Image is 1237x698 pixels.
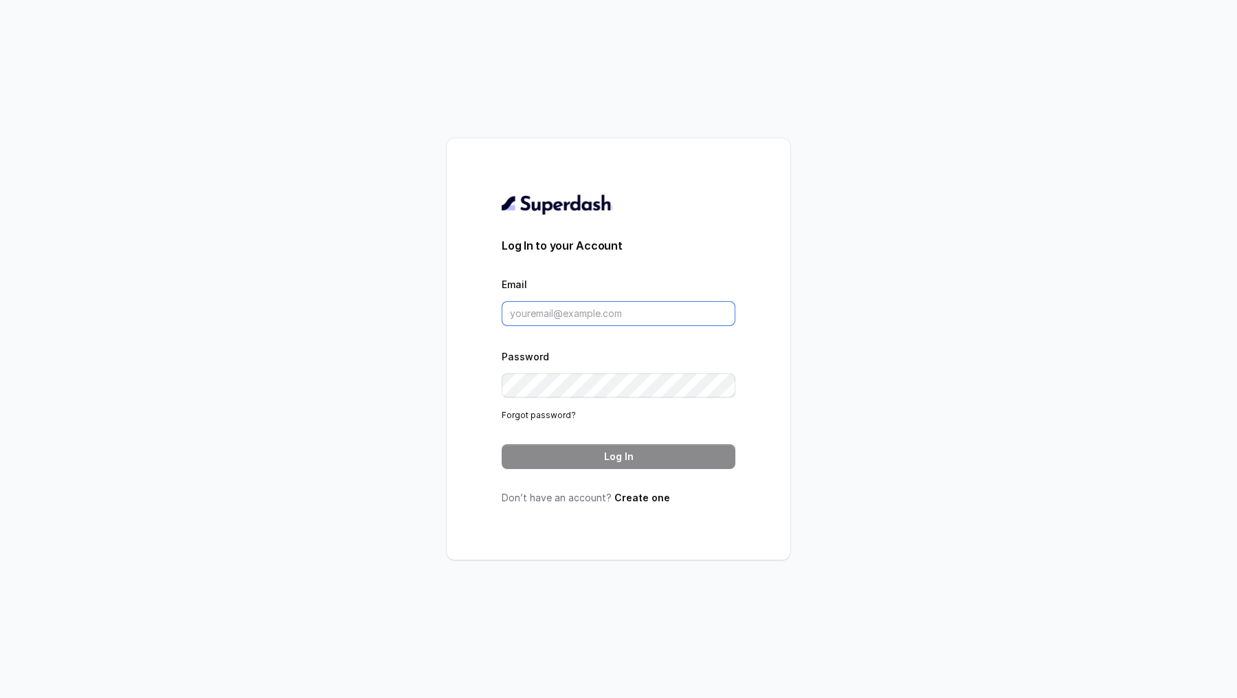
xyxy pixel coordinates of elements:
[502,491,735,505] p: Don’t have an account?
[502,193,612,215] img: light.svg
[502,410,576,420] a: Forgot password?
[502,444,735,469] button: Log In
[502,351,549,362] label: Password
[502,301,735,326] input: youremail@example.com
[614,492,670,503] a: Create one
[502,279,527,290] label: Email
[502,237,735,254] h3: Log In to your Account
